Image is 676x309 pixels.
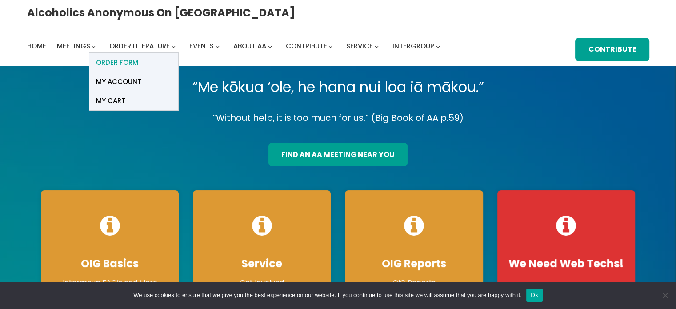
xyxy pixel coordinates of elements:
[50,257,170,270] h4: OIG Basics
[189,41,214,51] span: Events
[96,95,125,107] span: My Cart
[50,277,170,288] p: Intergroup FAQ’s and More
[133,291,521,300] span: We use cookies to ensure that we give you the best experience on our website. If you continue to ...
[506,257,626,270] h4: We Need Web Techs!
[354,257,474,270] h4: OIG Reports
[96,76,141,88] span: My account
[268,44,272,48] button: About AA submenu
[34,110,642,126] p: “Without help, it is too much for us.” (Big Book of AA p.59)
[27,41,46,51] span: Home
[354,277,474,288] p: OIG Reports
[216,44,220,48] button: Events submenu
[27,3,295,22] a: Alcoholics Anonymous on [GEOGRAPHIC_DATA]
[27,40,443,52] nav: Intergroup
[57,40,90,52] a: Meetings
[233,41,266,51] span: About AA
[89,72,178,91] a: My account
[92,44,96,48] button: Meetings submenu
[346,41,373,51] span: Service
[575,38,649,61] a: Contribute
[286,40,327,52] a: Contribute
[109,41,170,51] span: Order Literature
[27,40,46,52] a: Home
[172,44,176,48] button: Order Literature submenu
[526,289,543,302] button: Ok
[375,44,379,48] button: Service submenu
[268,143,408,166] a: find an aa meeting near you
[34,75,642,100] p: “Me kōkua ‘ole, he hana nui loa iā mākou.”
[189,40,214,52] a: Events
[286,41,327,51] span: Contribute
[96,56,138,69] span: ORDER FORM
[392,40,434,52] a: Intergroup
[660,291,669,300] span: No
[346,40,373,52] a: Service
[89,53,178,72] a: ORDER FORM
[202,277,322,288] p: Get Involved
[233,40,266,52] a: About AA
[89,91,178,110] a: My Cart
[328,44,332,48] button: Contribute submenu
[392,41,434,51] span: Intergroup
[202,257,322,270] h4: Service
[57,41,90,51] span: Meetings
[436,44,440,48] button: Intergroup submenu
